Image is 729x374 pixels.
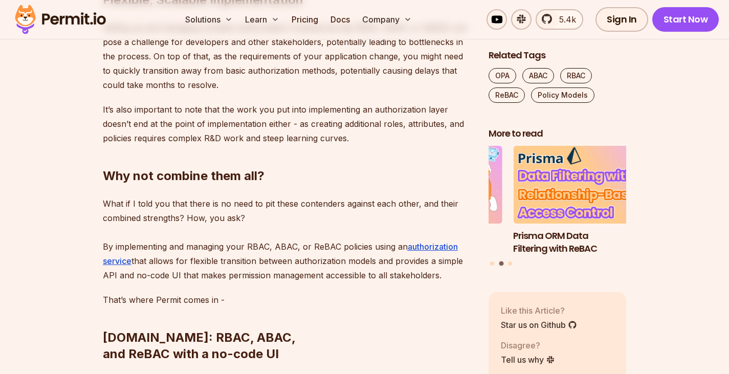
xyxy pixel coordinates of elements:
[508,262,512,266] button: Go to slide 3
[10,2,111,37] img: Permit logo
[103,127,472,184] h2: Why not combine them all?
[103,102,472,145] p: It’s also important to note that the work you put into implementing an authorization layer doesn’...
[501,339,555,351] p: Disagree?
[513,146,651,255] li: 2 of 3
[501,354,555,366] a: Tell us why
[553,13,576,26] span: 5.4k
[531,87,594,103] a: Policy Models
[560,68,592,83] a: RBAC
[522,68,554,83] a: ABAC
[181,9,237,30] button: Solutions
[652,7,719,32] a: Start Now
[358,9,416,30] button: Company
[103,293,472,307] p: That’s where Permit comes in -
[513,146,651,255] a: Prisma ORM Data Filtering with ReBACPrisma ORM Data Filtering with ReBAC
[595,7,648,32] a: Sign In
[326,9,354,30] a: Docs
[489,127,627,140] h2: More to read
[103,289,472,362] h2: [DOMAIN_NAME]: RBAC, ABAC, and ReBAC with a no-code UI
[490,262,494,266] button: Go to slide 1
[513,146,651,224] img: Prisma ORM Data Filtering with ReBAC
[489,87,525,103] a: ReBAC
[536,9,583,30] a: 5.4k
[288,9,322,30] a: Pricing
[489,68,516,83] a: OPA
[513,230,651,255] h3: Prisma ORM Data Filtering with ReBAC
[364,230,502,255] h3: Why JWTs Can’t Handle AI Agent Access
[364,146,502,255] li: 1 of 3
[499,261,503,266] button: Go to slide 2
[501,304,577,317] p: Like this Article?
[241,9,283,30] button: Learn
[103,196,472,282] p: What if I told you that there is no need to pit these contenders against each other, and their co...
[103,20,472,92] p: Setting up and managing complex authorization frameworks like RBAC, ABAC, or ReBAC can pose a cha...
[489,49,627,62] h2: Related Tags
[501,319,577,331] a: Star us on Github
[489,146,627,268] div: Posts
